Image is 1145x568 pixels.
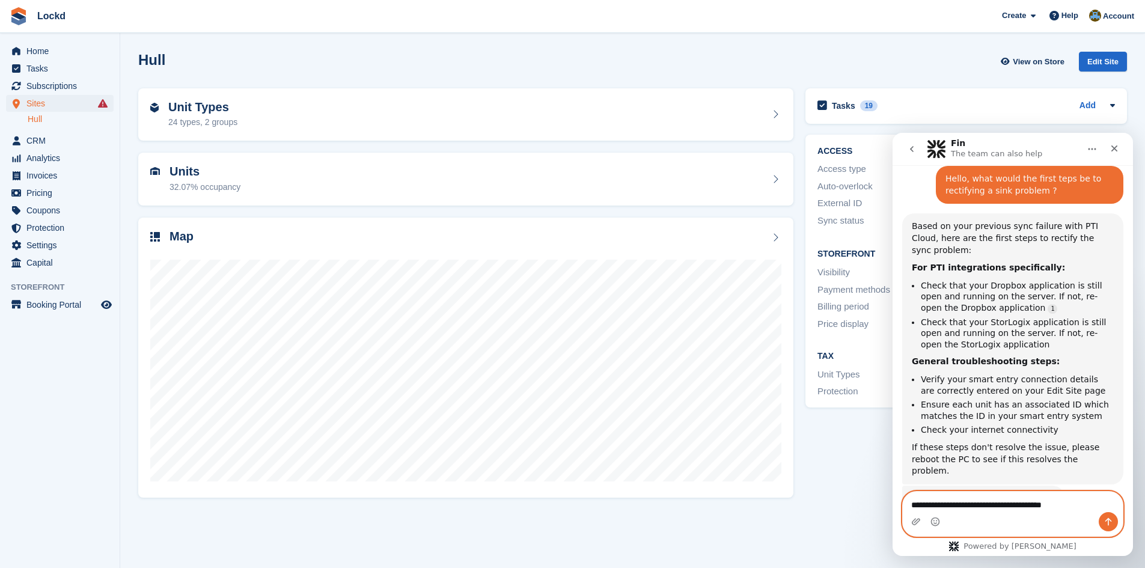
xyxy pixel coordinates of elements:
span: Account [1103,10,1134,22]
a: menu [6,296,114,313]
a: Unit Types 24 types, 2 groups [138,88,793,141]
h2: Units [169,165,240,179]
span: Booking Portal [26,296,99,313]
img: unit-icn-7be61d7bf1b0ce9d3e12c5938cc71ed9869f7b940bace4675aadf7bd6d80202e.svg [150,167,160,176]
a: menu [6,43,114,60]
span: Create [1002,10,1026,22]
span: Sites [26,95,99,112]
iframe: Intercom live chat [893,133,1133,556]
span: Pricing [26,185,99,201]
span: View on Store [1013,56,1064,68]
h2: Unit Types [168,100,237,114]
div: Access type [817,162,966,176]
a: View on Store [999,52,1069,72]
a: Edit Site [1079,52,1127,76]
span: Tasks [26,60,99,77]
h2: ACCESS [817,147,1115,156]
a: Lockd [32,6,70,26]
a: Add [1079,99,1096,113]
span: Protection [26,219,99,236]
div: Edit Site [1079,52,1127,72]
span: Capital [26,254,99,271]
span: Storefront [11,281,120,293]
span: Coupons [26,202,99,219]
div: Protection [817,385,966,399]
a: menu [6,185,114,201]
div: Payment methods [817,283,966,297]
a: menu [6,237,114,254]
a: Units 32.07% occupancy [138,153,793,206]
a: menu [6,60,114,77]
a: menu [6,78,114,94]
i: Smart entry sync failures have occurred [98,99,108,108]
img: unit-type-icn-2b2737a686de81e16bb02015468b77c625bbabd49415b5ef34ead5e3b44a266d.svg [150,103,159,112]
span: CRM [26,132,99,149]
span: Help [1061,10,1078,22]
div: Price display [817,317,966,331]
h2: Tasks [832,100,855,111]
div: Auto-overlock [817,180,966,194]
span: Home [26,43,99,60]
div: Sync status [817,214,966,229]
h2: Hull [138,52,165,68]
h2: Storefront [817,249,1115,259]
div: Unit Types [817,368,966,382]
a: menu [6,150,114,166]
a: menu [6,219,114,236]
span: Subscriptions [26,78,99,94]
a: Map [138,218,793,498]
div: External ID [817,197,966,210]
img: Paul Budding [1089,10,1101,22]
a: menu [6,132,114,149]
div: 24 types, 2 groups [168,116,237,129]
a: menu [6,95,114,112]
a: Preview store [99,298,114,312]
div: 19 [860,100,878,111]
img: stora-icon-8386f47178a22dfd0bd8f6a31ec36ba5ce8667c1dd55bd0f319d3a0aa187defe.svg [10,7,28,25]
span: Analytics [26,150,99,166]
span: Settings [26,237,99,254]
div: Billing period [817,300,966,314]
a: Hull [28,114,114,125]
a: menu [6,167,114,184]
div: 32.07% occupancy [169,181,240,194]
img: map-icn-33ee37083ee616e46c38cad1a60f524a97daa1e2b2c8c0bc3eb3415660979fc1.svg [150,232,160,242]
span: Invoices [26,167,99,184]
h2: Tax [817,352,1115,361]
a: menu [6,202,114,219]
a: menu [6,254,114,271]
div: Visibility [817,266,966,279]
h2: Map [169,230,194,243]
